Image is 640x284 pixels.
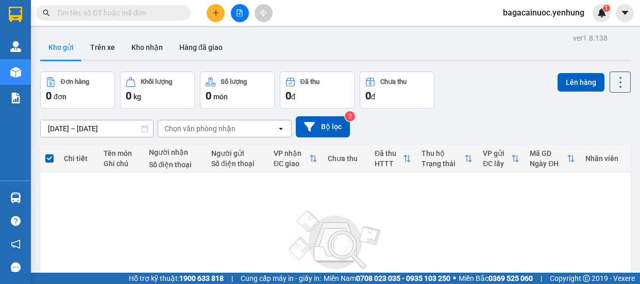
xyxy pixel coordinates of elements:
[171,35,231,60] button: Hàng đã giao
[41,120,153,137] input: Select a date range.
[345,111,355,121] sup: 2
[597,8,607,17] img: icon-new-feature
[260,9,267,16] span: aim
[453,276,456,280] span: ⚪️
[478,145,525,172] th: Toggle SortBy
[11,239,21,249] span: notification
[422,159,464,168] div: Trạng thái
[365,90,371,102] span: 0
[120,72,195,109] button: Khối lượng0kg
[495,6,593,19] span: bagacainuoc.yenhung
[356,274,450,282] strong: 0708 023 035 - 0935 103 250
[255,4,273,22] button: aim
[604,5,608,12] span: 1
[10,67,21,78] img: warehouse-icon
[280,72,355,109] button: Đã thu0đ
[211,159,263,168] div: Số điện thoại
[221,78,247,85] div: Số lượng
[296,116,350,137] button: Bộ lọc
[603,5,610,12] sup: 1
[141,78,172,85] div: Khối lượng
[360,72,434,109] button: Chưa thu0đ
[483,159,511,168] div: ĐC lấy
[236,9,243,16] span: file-add
[179,274,224,282] strong: 1900 633 818
[211,149,263,157] div: Người gửi
[40,72,115,109] button: Đơn hàng0đơn
[40,35,82,60] button: Kho gửi
[9,7,22,22] img: logo-vxr
[530,149,567,157] div: Mã GD
[123,35,171,60] button: Kho nhận
[324,273,450,284] span: Miền Nam
[525,145,580,172] th: Toggle SortBy
[375,159,403,168] div: HTTT
[43,9,50,16] span: search
[149,148,201,156] div: Người nhận
[149,161,201,169] div: Số điện thoại
[268,145,323,172] th: Toggle SortBy
[620,8,630,17] span: caret-down
[10,93,21,103] img: solution-icon
[231,4,249,22] button: file-add
[200,72,275,109] button: Số lượng0món
[104,149,139,157] div: Tên món
[213,93,228,101] span: món
[61,78,89,85] div: Đơn hàng
[369,145,416,172] th: Toggle SortBy
[164,123,235,134] div: Chọn văn phòng nhận
[82,35,123,60] button: Trên xe
[104,159,139,168] div: Ghi chú
[483,149,511,157] div: VP gửi
[126,90,131,102] span: 0
[231,273,233,284] span: |
[291,93,295,101] span: đ
[375,149,403,157] div: Đã thu
[422,149,464,157] div: Thu hộ
[129,273,224,284] span: Hỗ trợ kỹ thuật:
[558,73,604,92] button: Lên hàng
[530,159,567,168] div: Ngày ĐH
[274,149,309,157] div: VP nhận
[489,274,533,282] strong: 0369 525 060
[585,154,626,163] div: Nhân viên
[284,204,387,276] img: svg+xml;base64,PHN2ZyBjbGFzcz0ibGlzdC1wbHVnX19zdmciIHhtbG5zPSJodHRwOi8vd3d3LnczLm9yZy8yMDAwL3N2Zy...
[573,32,608,44] div: ver 1.8.138
[541,273,542,284] span: |
[300,78,319,85] div: Đã thu
[328,154,364,163] div: Chưa thu
[616,4,634,22] button: caret-down
[380,78,407,85] div: Chưa thu
[459,273,533,284] span: Miền Bắc
[64,154,93,163] div: Chi tiết
[10,192,21,203] img: warehouse-icon
[206,90,211,102] span: 0
[241,273,321,284] span: Cung cấp máy in - giấy in:
[133,93,141,101] span: kg
[207,4,225,22] button: plus
[46,90,52,102] span: 0
[54,93,66,101] span: đơn
[11,216,21,226] span: question-circle
[277,125,285,133] svg: open
[10,41,21,52] img: warehouse-icon
[583,275,590,282] span: copyright
[371,93,375,101] span: đ
[274,159,309,168] div: ĐC giao
[285,90,291,102] span: 0
[212,9,220,16] span: plus
[57,7,178,19] input: Tìm tên, số ĐT hoặc mã đơn
[11,262,21,272] span: message
[416,145,478,172] th: Toggle SortBy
